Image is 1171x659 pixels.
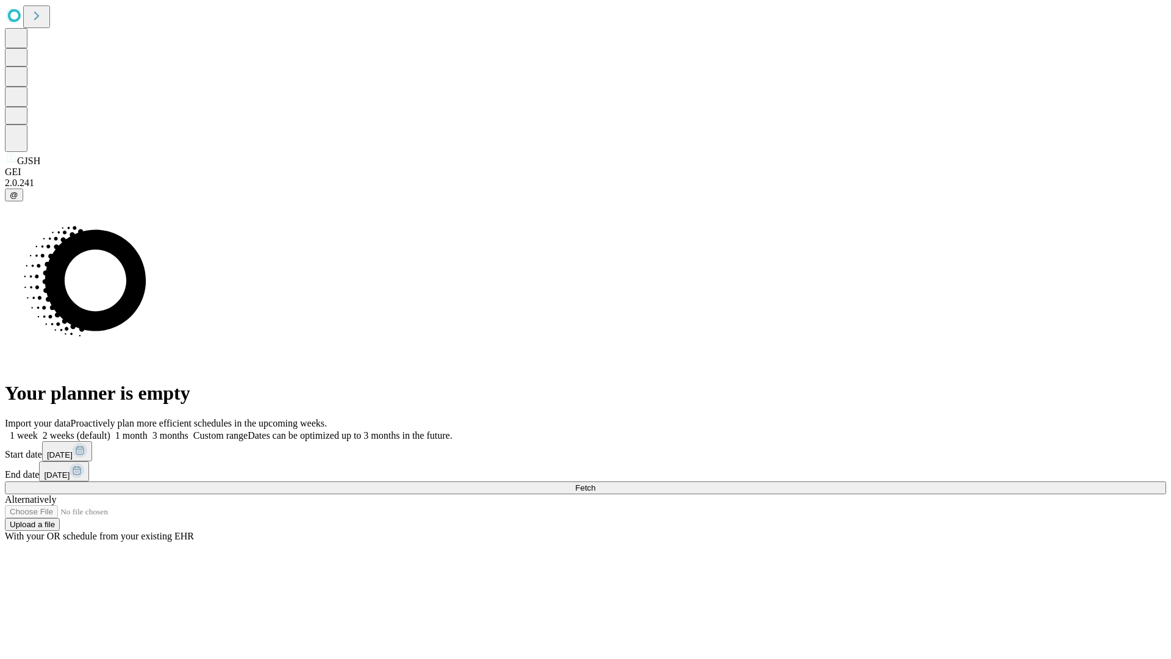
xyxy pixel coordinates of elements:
span: Alternatively [5,494,56,505]
button: [DATE] [42,441,92,461]
span: [DATE] [44,470,70,480]
span: Dates can be optimized up to 3 months in the future. [248,430,452,441]
button: Upload a file [5,518,60,531]
span: With your OR schedule from your existing EHR [5,531,194,541]
span: GJSH [17,156,40,166]
div: GEI [5,167,1166,178]
button: @ [5,189,23,201]
span: Custom range [193,430,248,441]
button: Fetch [5,481,1166,494]
div: End date [5,461,1166,481]
span: Import your data [5,418,71,428]
div: Start date [5,441,1166,461]
span: Fetch [575,483,595,492]
span: [DATE] [47,450,73,459]
div: 2.0.241 [5,178,1166,189]
button: [DATE] [39,461,89,481]
span: 1 week [10,430,38,441]
span: Proactively plan more efficient schedules in the upcoming weeks. [71,418,327,428]
span: 2 weeks (default) [43,430,110,441]
span: 3 months [152,430,188,441]
h1: Your planner is empty [5,382,1166,405]
span: @ [10,190,18,200]
span: 1 month [115,430,148,441]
